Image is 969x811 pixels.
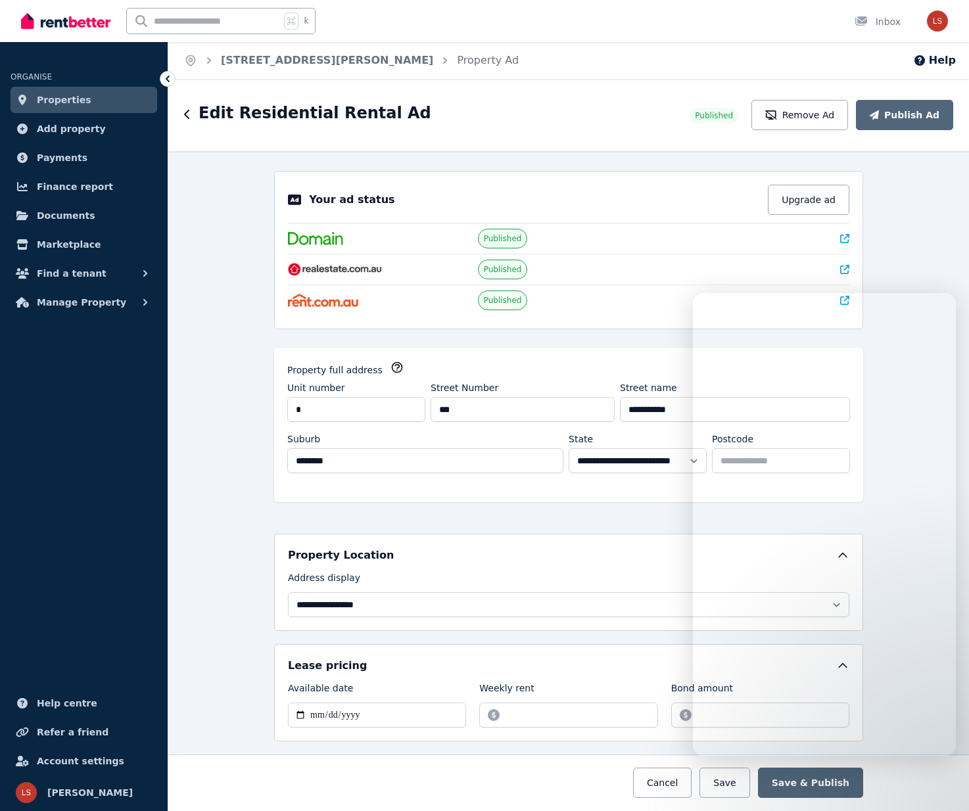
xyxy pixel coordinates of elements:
label: Suburb [287,432,320,446]
button: Upgrade ad [768,185,849,215]
span: Account settings [37,753,124,769]
span: Published [484,295,522,306]
a: Documents [11,202,157,229]
img: Domain.com.au [288,232,343,245]
span: Find a tenant [37,266,106,281]
span: Documents [37,208,95,223]
label: Unit number [287,381,345,394]
span: Add property [37,121,106,137]
span: Help centre [37,695,97,711]
nav: Breadcrumb [168,42,534,79]
span: Marketplace [37,237,101,252]
span: Payments [37,150,87,166]
div: Inbox [855,15,901,28]
a: Refer a friend [11,719,157,745]
button: Remove Ad [751,100,848,130]
label: Property full address [287,363,383,377]
a: Property Ad [457,54,519,66]
span: Properties [37,92,91,108]
label: Address display [288,571,360,590]
h5: Lease pricing [288,658,367,674]
span: [PERSON_NAME] [47,785,133,800]
a: Marketplace [11,231,157,258]
span: Refer a friend [37,724,108,740]
button: Save [699,768,749,798]
button: Help [913,53,956,68]
a: Properties [11,87,157,113]
img: RealEstate.com.au [288,263,382,276]
span: Finance report [37,179,113,195]
button: Manage Property [11,289,157,315]
a: Payments [11,145,157,171]
a: Finance report [11,174,157,200]
iframe: Intercom live chat [693,293,956,756]
span: Published [484,233,522,244]
span: Manage Property [37,294,126,310]
label: State [569,432,593,446]
label: Street name [620,381,677,394]
label: Street Number [431,381,498,394]
img: RentBetter [21,11,110,31]
img: Rent.com.au [288,294,358,307]
span: Published [484,264,522,275]
button: Cancel [633,768,692,798]
a: Help centre [11,690,157,716]
p: Your ad status [309,192,394,208]
label: Bond amount [671,682,733,700]
span: ORGANISE [11,72,52,81]
span: Published [695,110,733,121]
button: Find a tenant [11,260,157,287]
a: Account settings [11,748,157,774]
img: Lauren Shead [16,782,37,803]
h1: Edit Residential Rental Ad [199,103,431,124]
button: Publish Ad [856,100,953,130]
a: [STREET_ADDRESS][PERSON_NAME] [221,54,433,66]
span: k [304,16,308,26]
h5: Property Location [288,547,394,563]
label: Available date [288,682,353,700]
label: Weekly rent [479,682,534,700]
img: Lauren Shead [927,11,948,32]
a: Add property [11,116,157,142]
button: Save & Publish [758,768,863,798]
iframe: Intercom live chat [924,766,956,798]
